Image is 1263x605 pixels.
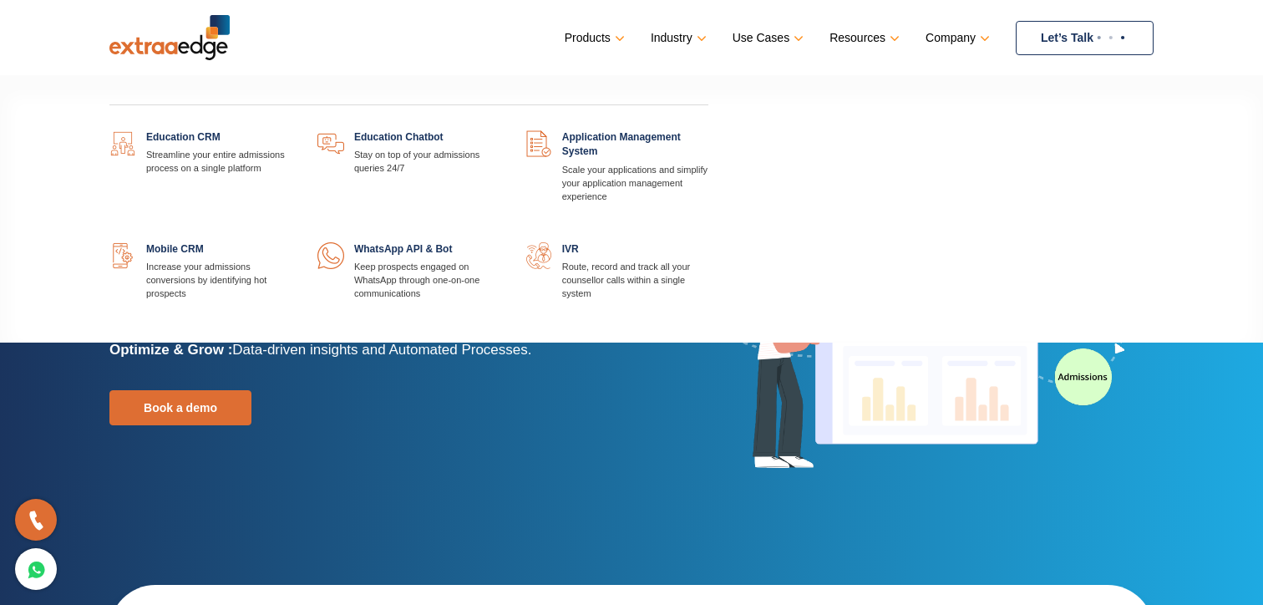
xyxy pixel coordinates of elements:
[1016,21,1154,55] a: Let’s Talk
[926,26,987,50] a: Company
[651,26,703,50] a: Industry
[232,342,531,358] span: Data-driven insights and Automated Processes.
[565,26,621,50] a: Products
[733,26,800,50] a: Use Cases
[109,342,232,358] b: Optimize & Grow :
[109,390,251,425] a: Book a demo
[829,26,896,50] a: Resources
